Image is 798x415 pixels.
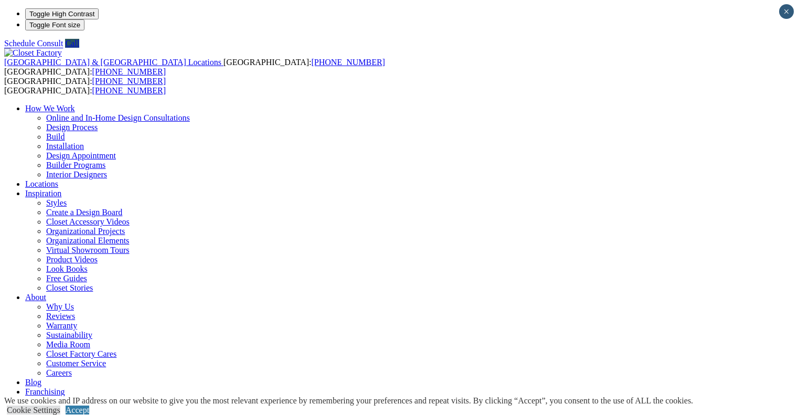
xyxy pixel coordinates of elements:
span: Toggle Font size [29,21,80,29]
a: Build [46,132,65,141]
a: Create a Design Board [46,208,122,217]
a: Interior Designers [46,170,107,179]
a: Sustainability [46,331,92,339]
a: [PHONE_NUMBER] [92,67,166,76]
span: Toggle High Contrast [29,10,94,18]
button: Toggle High Contrast [25,8,99,19]
a: Organizational Projects [46,227,125,236]
a: Inspiration [25,189,61,198]
a: Call [65,39,79,48]
a: Design Process [46,123,98,132]
a: Locations [25,179,58,188]
a: Closet Accessory Videos [46,217,130,226]
a: Schedule Consult [4,39,63,48]
a: Online and In-Home Design Consultations [46,113,190,122]
a: Product Videos [46,255,98,264]
a: Look Books [46,264,88,273]
span: [GEOGRAPHIC_DATA]: [GEOGRAPHIC_DATA]: [4,58,385,76]
a: Installation [46,142,84,151]
div: We use cookies and IP address on our website to give you the most relevant experience by remember... [4,396,693,406]
a: [GEOGRAPHIC_DATA] & [GEOGRAPHIC_DATA] Locations [4,58,224,67]
a: [PHONE_NUMBER] [92,77,166,86]
a: [PHONE_NUMBER] [311,58,385,67]
a: Media Room [46,340,90,349]
a: Cookie Settings [7,406,60,414]
a: Organizational Elements [46,236,129,245]
a: Why Us [46,302,74,311]
span: [GEOGRAPHIC_DATA]: [GEOGRAPHIC_DATA]: [4,77,166,95]
span: [GEOGRAPHIC_DATA] & [GEOGRAPHIC_DATA] Locations [4,58,221,67]
button: Toggle Font size [25,19,84,30]
a: Careers [46,368,72,377]
a: Reviews [46,312,75,321]
a: Blog [25,378,41,387]
a: Builder Programs [46,161,105,169]
a: Accept [66,406,89,414]
a: Customer Service [46,359,106,368]
a: Warranty [46,321,77,330]
a: Closet Stories [46,283,93,292]
a: Design Appointment [46,151,116,160]
a: Closet Factory Cares [46,349,116,358]
img: Closet Factory [4,48,62,58]
button: Close [779,4,794,19]
a: How We Work [25,104,75,113]
a: About [25,293,46,302]
a: [PHONE_NUMBER] [92,86,166,95]
a: Virtual Showroom Tours [46,246,130,254]
a: Franchising [25,387,65,396]
a: Styles [46,198,67,207]
a: Free Guides [46,274,87,283]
